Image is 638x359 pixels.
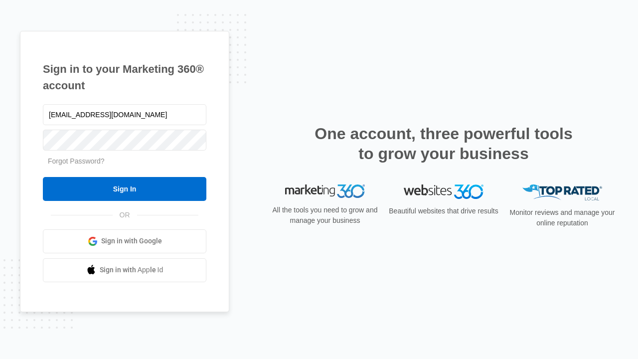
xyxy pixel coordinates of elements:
[269,205,381,226] p: All the tools you need to grow and manage your business
[43,229,206,253] a: Sign in with Google
[101,236,162,246] span: Sign in with Google
[522,184,602,201] img: Top Rated Local
[113,210,137,220] span: OR
[43,104,206,125] input: Email
[43,61,206,94] h1: Sign in to your Marketing 360® account
[100,265,163,275] span: Sign in with Apple Id
[404,184,483,199] img: Websites 360
[506,207,618,228] p: Monitor reviews and manage your online reputation
[312,124,576,164] h2: One account, three powerful tools to grow your business
[43,177,206,201] input: Sign In
[285,184,365,198] img: Marketing 360
[48,157,105,165] a: Forgot Password?
[388,206,499,216] p: Beautiful websites that drive results
[43,258,206,282] a: Sign in with Apple Id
